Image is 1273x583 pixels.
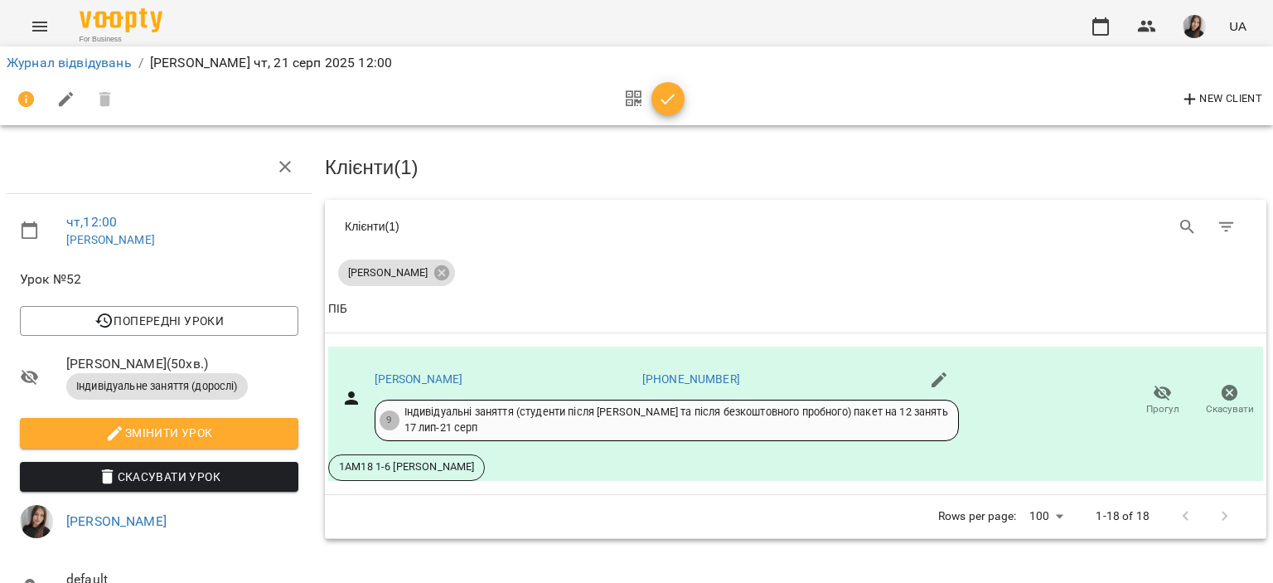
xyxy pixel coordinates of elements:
[1206,402,1254,416] span: Скасувати
[642,372,740,386] a: [PHONE_NUMBER]
[80,34,162,45] span: For Business
[345,218,783,235] div: Клієнти ( 1 )
[138,53,143,73] li: /
[7,55,132,70] a: Журнал відвідувань
[20,462,298,492] button: Скасувати Урок
[66,379,248,394] span: Індивідуальне заняття (дорослі)
[1183,15,1206,38] img: 8aa039413e5d84697a75987b246b0c39.jpg
[1222,11,1253,41] button: UA
[33,467,285,487] span: Скасувати Урок
[328,299,347,319] div: Sort
[66,214,117,230] a: чт , 12:00
[20,418,298,448] button: Змінити урок
[1096,508,1149,525] p: 1-18 of 18
[1176,86,1266,113] button: New Client
[338,260,455,286] div: [PERSON_NAME]
[325,200,1266,253] div: Table Toolbar
[66,233,155,246] a: [PERSON_NAME]
[328,299,1263,319] span: ПІБ
[1180,90,1262,109] span: New Client
[33,311,285,331] span: Попередні уроки
[7,53,1266,73] nav: breadcrumb
[380,411,399,430] div: 9
[1168,207,1208,247] button: Search
[938,508,1016,525] p: Rows per page:
[328,299,347,319] div: ПІБ
[80,8,162,32] img: Voopty Logo
[404,405,948,435] div: Індивідуальні заняття (студенти після [PERSON_NAME] та після безкоштовного пробного) пакет на 12 ...
[1207,207,1246,247] button: Фільтр
[1023,504,1069,528] div: 100
[375,372,463,386] a: [PERSON_NAME]
[325,157,1266,178] h3: Клієнти ( 1 )
[20,270,298,289] span: Урок №52
[20,306,298,336] button: Попередні уроки
[150,53,392,73] p: [PERSON_NAME] чт, 21 серп 2025 12:00
[66,354,298,374] span: [PERSON_NAME] ( 50 хв. )
[20,505,53,538] img: 8aa039413e5d84697a75987b246b0c39.jpg
[66,513,167,529] a: [PERSON_NAME]
[338,265,438,280] span: [PERSON_NAME]
[1229,17,1246,35] span: UA
[1146,402,1179,416] span: Прогул
[20,7,60,46] button: Menu
[1129,377,1196,424] button: Прогул
[329,459,484,474] span: 1АМ18 1-6 [PERSON_NAME]
[1196,377,1263,424] button: Скасувати
[33,423,285,443] span: Змінити урок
